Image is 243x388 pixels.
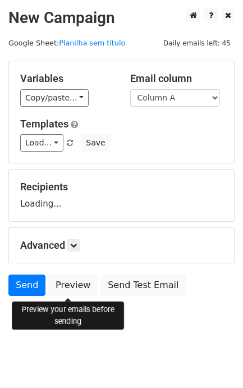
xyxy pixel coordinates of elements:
[159,37,235,49] span: Daily emails left: 45
[20,181,223,193] h5: Recipients
[20,72,113,85] h5: Variables
[130,72,223,85] h5: Email column
[100,275,186,296] a: Send Test Email
[59,39,125,47] a: Planilha sem título
[20,118,68,130] a: Templates
[20,181,223,210] div: Loading...
[20,239,223,252] h5: Advanced
[8,275,45,296] a: Send
[8,39,125,47] small: Google Sheet:
[81,134,110,152] button: Save
[12,302,124,330] div: Preview your emails before sending
[20,134,63,152] a: Load...
[159,39,235,47] a: Daily emails left: 45
[8,8,235,28] h2: New Campaign
[48,275,98,296] a: Preview
[20,89,89,107] a: Copy/paste...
